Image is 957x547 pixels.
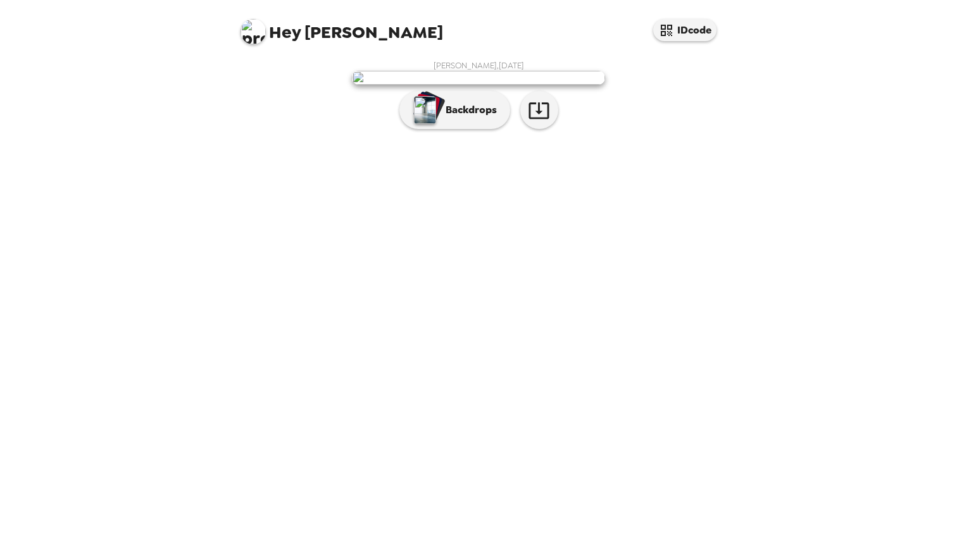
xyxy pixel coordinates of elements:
button: IDcode [653,19,716,41]
p: Backdrops [439,102,497,118]
img: user [352,71,605,85]
span: [PERSON_NAME] [241,13,443,41]
img: profile pic [241,19,266,44]
span: Hey [269,21,301,44]
span: [PERSON_NAME] , [DATE] [434,60,524,71]
button: Backdrops [399,91,510,129]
